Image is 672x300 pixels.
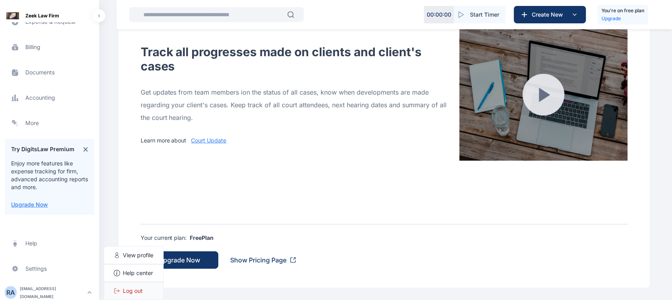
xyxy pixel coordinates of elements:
[141,234,628,242] p: Your current plan:
[601,7,644,15] h5: You're on free plan
[5,88,94,107] a: accounting
[5,234,94,253] a: help
[141,45,451,73] p: Track all progresses made on clients and client's cases
[11,159,88,191] p: Enjoy more features like expense tracking for firm, advanced accounting reports and more.
[25,12,59,20] span: Zeek Law Firm
[427,11,451,19] p: 00 : 00 : 00
[5,288,17,297] div: R A
[11,145,74,153] h4: Try DigitsLaw Premium
[5,114,94,133] a: more
[190,234,214,241] span: Free Plan
[5,63,94,82] a: documents
[454,6,506,23] button: Start Timer
[141,137,227,144] p: Learn more about
[11,201,48,209] button: Upgrade Now
[5,286,17,299] button: RA
[230,255,286,265] span: Show Pricing Page
[141,86,451,124] div: Get updates from team members ion the status of all cases, know when developments are made regard...
[5,259,94,278] a: settings
[141,251,218,269] button: Upgrade Now
[601,15,644,23] a: Upgrade
[470,11,499,19] span: Start Timer
[225,251,302,269] button: Show Pricing Page
[514,6,586,23] button: Create New
[11,201,48,208] a: Upgrade Now
[191,137,227,144] a: Court Update
[5,38,94,57] a: billing
[529,11,570,19] span: Create New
